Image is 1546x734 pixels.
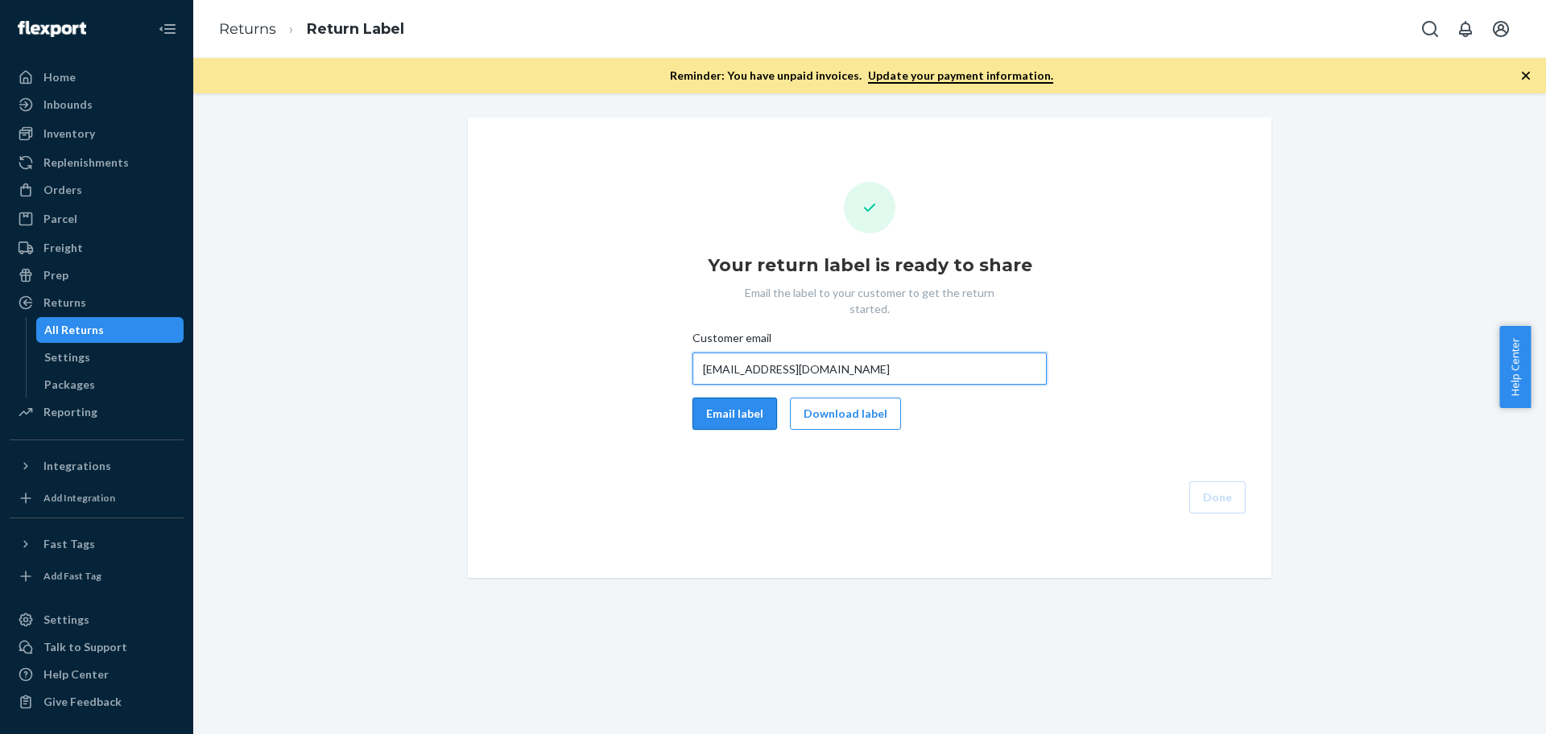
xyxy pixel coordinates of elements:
[10,206,184,232] a: Parcel
[44,349,90,365] div: Settings
[43,126,95,142] div: Inventory
[44,377,95,393] div: Packages
[43,267,68,283] div: Prep
[43,694,122,710] div: Give Feedback
[43,536,95,552] div: Fast Tags
[43,666,109,682] div: Help Center
[10,150,184,175] a: Replenishments
[43,211,77,227] div: Parcel
[790,398,901,430] button: Download label
[10,531,184,557] button: Fast Tags
[868,68,1053,84] a: Update your payment information.
[43,155,129,171] div: Replenishments
[43,612,89,628] div: Settings
[36,317,184,343] a: All Returns
[307,20,404,38] a: Return Label
[10,235,184,261] a: Freight
[43,182,82,198] div: Orders
[206,6,417,53] ol: breadcrumbs
[219,20,276,38] a: Returns
[729,285,1011,317] p: Email the label to your customer to get the return started.
[151,13,184,45] button: Close Navigation
[43,295,86,311] div: Returns
[43,569,101,583] div: Add Fast Tag
[44,322,104,338] div: All Returns
[10,453,184,479] button: Integrations
[43,458,111,474] div: Integrations
[1499,326,1531,408] button: Help Center
[10,399,184,425] a: Reporting
[18,21,86,37] img: Flexport logo
[708,253,1032,278] h1: Your return label is ready to share
[10,662,184,687] a: Help Center
[692,398,777,430] button: Email label
[10,607,184,633] a: Settings
[1485,13,1517,45] button: Open account menu
[36,344,184,370] a: Settings
[1189,481,1246,513] button: Done
[10,485,184,511] a: Add Integration
[10,262,184,288] a: Prep
[43,240,83,256] div: Freight
[10,563,184,589] a: Add Fast Tag
[692,330,771,353] span: Customer email
[1449,13,1482,45] button: Open notifications
[43,639,127,655] div: Talk to Support
[692,353,1047,385] input: Customer email
[43,491,115,505] div: Add Integration
[10,634,184,660] a: Talk to Support
[10,290,184,315] a: Returns
[10,64,184,90] a: Home
[10,92,184,118] a: Inbounds
[10,177,184,203] a: Orders
[36,372,184,398] a: Packages
[43,97,93,113] div: Inbounds
[670,68,1053,84] p: Reminder: You have unpaid invoices.
[10,689,184,715] button: Give Feedback
[1414,13,1446,45] button: Open Search Box
[43,69,76,85] div: Home
[10,121,184,146] a: Inventory
[43,404,97,420] div: Reporting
